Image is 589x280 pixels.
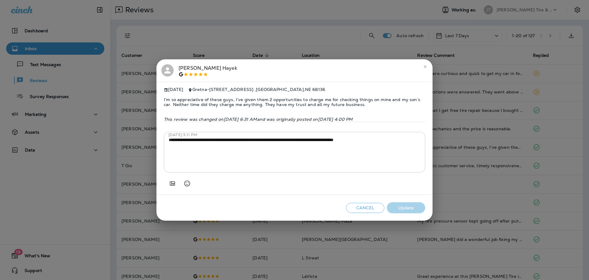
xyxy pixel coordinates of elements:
[257,116,353,122] span: and was originally posted on [DATE] 4:00 PM
[164,87,183,92] span: [DATE]
[181,177,193,190] button: Select an emoji
[420,62,430,72] button: close
[192,87,325,92] span: Gretna - [STREET_ADDRESS] , [GEOGRAPHIC_DATA] , NE 68136
[166,177,179,190] button: Add in a premade template
[164,117,425,122] p: This review was changed on [DATE] 6:31 AM
[179,64,237,77] div: [PERSON_NAME] Hayek
[346,203,384,213] button: Cancel
[164,92,425,112] span: I’m so appreciative of these guys, I’ve given them 2 opportunities to charge me for checking thin...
